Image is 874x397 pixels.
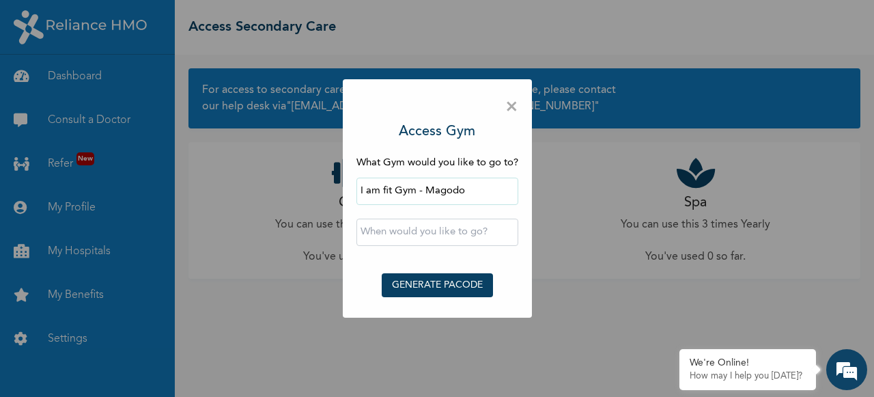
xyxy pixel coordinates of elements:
input: Search by name or address [356,178,518,205]
img: d_794563401_company_1708531726252_794563401 [25,68,55,102]
div: Chat with us now [71,77,229,94]
button: GENERATE PACODE [382,273,493,297]
h3: Access Gym [399,122,475,142]
span: × [505,93,518,122]
span: What Gym would you like to go to? [356,158,518,168]
span: We're online! [79,126,188,264]
div: We're Online! [690,357,806,369]
span: Conversation [7,352,134,361]
input: When would you like to go? [356,219,518,246]
div: FAQs [134,328,261,370]
div: Minimize live chat window [224,7,257,40]
textarea: Type your message and hit 'Enter' [7,280,260,328]
p: How may I help you today? [690,371,806,382]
